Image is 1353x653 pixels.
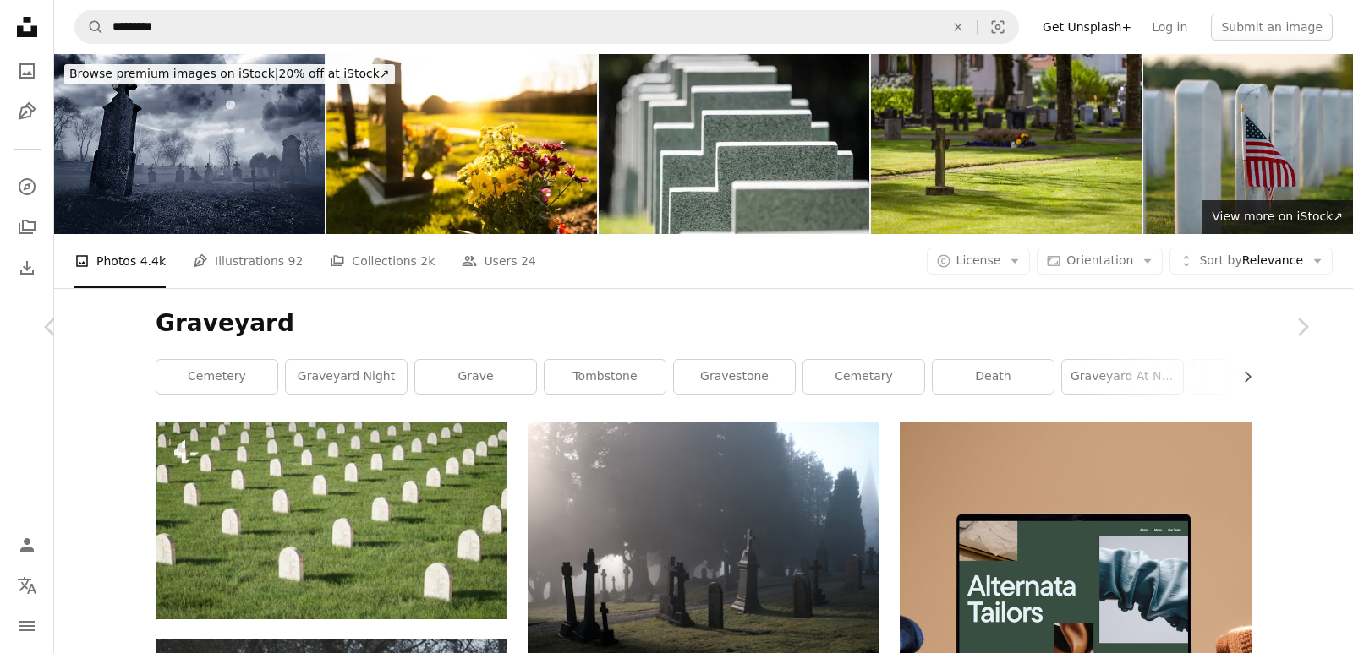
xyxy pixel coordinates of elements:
[10,54,44,88] a: Photos
[521,252,536,270] span: 24
[1202,200,1353,234] a: View more on iStock↗
[1232,360,1252,394] button: scroll list to the right
[1211,14,1333,41] button: Submit an image
[1252,246,1353,408] a: Next
[54,54,325,234] img: Old creepy graveyard on stormy winter day in black and white
[10,609,44,643] button: Menu
[10,95,44,128] a: Illustrations
[156,513,507,528] a: rows of headstones in a grassy field
[74,10,1019,44] form: Find visuals sitewide
[1212,210,1343,223] span: View more on iStock ↗
[288,252,304,270] span: 92
[1169,248,1333,275] button: Sort byRelevance
[10,528,44,562] a: Log in / Sign up
[10,569,44,602] button: Language
[545,360,666,394] a: tombstone
[420,252,435,270] span: 2k
[54,54,405,95] a: Browse premium images on iStock|20% off at iStock↗
[330,234,435,288] a: Collections 2k
[871,54,1142,234] img: Cemetery in nature.
[1142,14,1197,41] a: Log in
[10,170,44,204] a: Explore
[674,360,795,394] a: gravestone
[939,11,977,43] button: Clear
[978,11,1018,43] button: Visual search
[1066,253,1133,267] span: Orientation
[462,234,536,288] a: Users 24
[933,360,1054,394] a: death
[1037,248,1163,275] button: Orientation
[1033,14,1142,41] a: Get Unsplash+
[193,234,303,288] a: Illustrations 92
[803,360,924,394] a: cemetary
[75,11,104,43] button: Search Unsplash
[69,67,278,80] span: Browse premium images on iStock |
[415,360,536,394] a: grave
[156,422,507,619] img: rows of headstones in a grassy field
[1199,253,1303,269] span: Relevance
[156,308,1252,339] h1: Graveyard
[64,64,395,84] div: 20% off at iStock ↗
[927,248,1031,275] button: License
[156,360,277,394] a: cemetery
[1199,253,1241,267] span: Sort by
[1191,360,1312,394] a: spooky
[326,54,597,234] img: Dusk at a winter's English cemetery seen with in-focus flowers in a burial plot.
[1062,360,1183,394] a: graveyard at night
[956,253,1001,267] span: License
[286,360,407,394] a: graveyard night
[528,531,879,547] a: a foggy graveyard with tombstones in the foreground
[599,54,869,234] img: German War Cemetery Bergheim - Alsace
[10,210,44,244] a: Collections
